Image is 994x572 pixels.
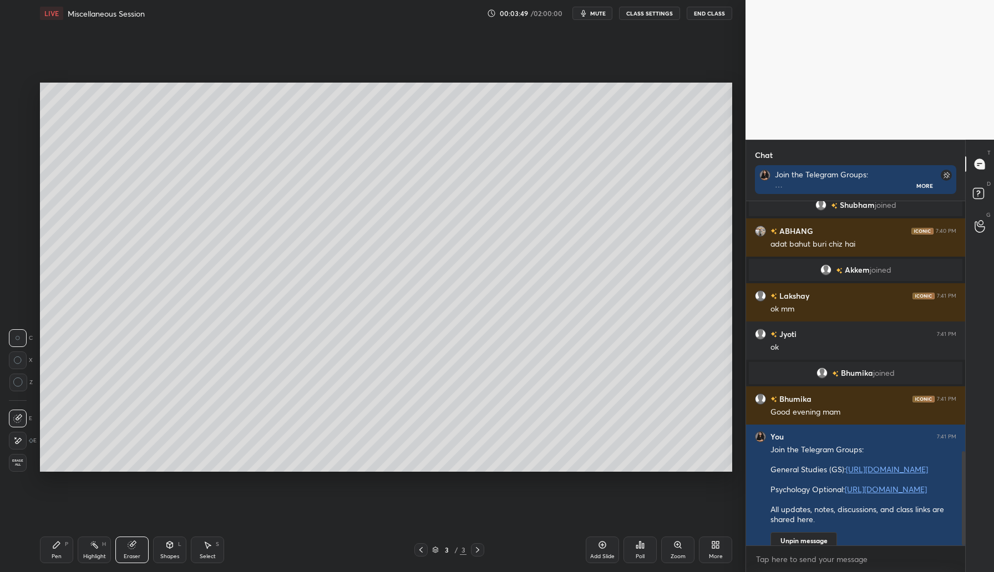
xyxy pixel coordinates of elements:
div: adat bahut buri chiz hai [770,239,956,250]
img: 57bd84f0a0df4b5d8904cadda9572515.jpg [755,226,766,237]
img: default.png [755,290,766,302]
div: 3 [460,545,466,555]
span: joined [870,265,891,274]
span: Akkem [845,265,870,274]
span: mute [590,9,606,17]
div: Highlight [83,554,106,559]
span: Erase all [9,459,26,467]
div: H [102,542,106,547]
p: G [986,211,991,219]
button: mute [572,7,612,20]
h6: Lakshay [777,290,809,302]
p: D [987,180,991,188]
div: Add Slide [590,554,615,559]
span: Shubham [840,201,875,210]
div: LIVE [40,7,63,20]
div: Poll [636,554,645,559]
div: P [65,542,68,547]
h6: Jyoti [777,328,797,340]
img: default.png [815,200,826,211]
h6: Bhumika [777,393,812,405]
div: Pen [52,554,62,559]
img: default.png [755,329,766,340]
div: Join the Telegram Groups: General Studies (GS): Psychology Optional: All updates, notes, discussi... [775,170,917,190]
div: 3 [441,547,452,553]
img: no-rating-badge.077c3623.svg [831,203,838,209]
img: default.png [820,264,831,275]
img: iconic-dark.1390631f.png [911,228,934,234]
div: E [9,410,32,427]
h6: ABHANG [777,225,813,237]
div: ok mm [770,304,956,315]
div: S [216,542,219,547]
img: no-rating-badge.077c3623.svg [770,331,777,338]
div: ok [770,342,956,353]
button: End Class [687,7,732,20]
img: default.png [755,394,766,405]
span: joined [873,369,895,377]
div: 7:41 PM [937,396,956,402]
img: no-rating-badge.077c3623.svg [832,371,839,377]
img: 5a77a23054704c85928447797e7c5680.jpg [759,170,770,181]
p: T [987,149,991,157]
div: 7:41 PM [937,433,956,440]
div: Zoom [671,554,686,559]
p: Chat [746,140,782,170]
img: no-rating-badge.077c3623.svg [836,268,843,274]
button: CLASS SETTINGS [619,7,680,20]
img: no-rating-badge.077c3623.svg [770,396,777,402]
div: grid [746,201,965,545]
div: Eraser [124,554,140,559]
span: joined [875,201,896,210]
img: iconic-dark.1390631f.png [912,396,935,402]
img: 5a77a23054704c85928447797e7c5680.jpg [755,431,766,442]
div: L [178,542,181,547]
a: [URL][DOMAIN_NAME] [846,464,928,474]
img: iconic-dark.1390631f.png [912,293,935,299]
div: C [9,329,33,347]
div: Select [200,554,216,559]
button: Unpin message [770,532,837,550]
div: X [9,351,33,369]
div: Join the Telegram Groups: General Studies (GS): Psychology Optional: All updates, notes, discussi... [770,445,956,525]
img: no-rating-badge.077c3623.svg [770,293,777,299]
div: / [454,547,458,553]
div: Z [9,374,33,391]
span: Bhumika [841,369,873,377]
div: More [916,182,933,190]
h4: Miscellaneous Session [68,8,145,19]
a: [URL][DOMAIN_NAME] [845,484,927,494]
div: More [709,554,723,559]
img: no-rating-badge.077c3623.svg [770,228,777,234]
img: default.png [816,367,828,379]
div: E [9,432,37,450]
div: 7:41 PM [937,331,956,338]
div: 7:41 PM [937,293,956,299]
div: Good evening mam [770,407,956,418]
div: 7:40 PM [936,228,956,234]
h6: You [770,432,784,442]
div: Shapes [160,554,179,559]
